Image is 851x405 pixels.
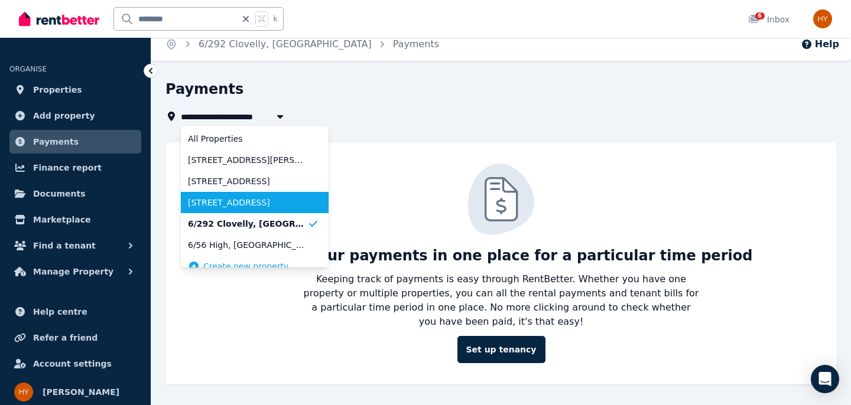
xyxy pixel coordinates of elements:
[748,14,790,25] div: Inbox
[457,336,545,363] a: Set up tenancy
[33,331,98,345] span: Refer a friend
[188,154,307,166] span: [STREET_ADDRESS][PERSON_NAME]
[188,239,307,251] span: 6/56 High, [GEOGRAPHIC_DATA]
[813,9,832,28] img: Helen Yiallouros
[9,78,141,102] a: Properties
[33,213,90,227] span: Marketplace
[801,37,839,51] button: Help
[203,260,288,272] span: Create new property
[468,164,534,235] img: Tenant Checks
[273,14,277,24] span: k
[755,12,765,19] span: 6
[9,65,47,73] span: ORGANISE
[9,104,141,128] a: Add property
[14,383,33,401] img: Helen Yiallouros
[33,305,87,319] span: Help centre
[9,208,141,231] a: Marketplace
[33,135,79,149] span: Payments
[151,28,453,61] nav: Breadcrumb
[9,326,141,350] a: Refer a friend
[393,38,439,50] a: Payments
[33,357,112,371] span: Account settings
[33,109,95,123] span: Add property
[33,187,86,201] span: Documents
[9,130,141,153] a: Payments
[9,352,141,375] a: Account settings
[188,133,307,145] span: All Properties
[9,300,141,324] a: Help centre
[9,182,141,205] a: Documents
[33,264,113,279] span: Manage Property
[188,218,307,230] span: 6/292 Clovelly, [GEOGRAPHIC_DATA]
[9,234,141,257] button: Find a tenant
[43,385,119,399] span: [PERSON_NAME]
[250,246,753,265] p: See all your payments in one place for a particular time period
[9,260,141,283] button: Manage Property
[811,365,839,393] div: Open Intercom Messenger
[188,175,307,187] span: [STREET_ADDRESS]
[165,80,243,99] h1: Payments
[33,239,96,253] span: Find a tenant
[33,83,82,97] span: Properties
[188,197,307,208] span: [STREET_ADDRESS]
[9,156,141,179] a: Finance report
[303,272,700,329] p: Keeping track of payments is easy through RentBetter. Whether you have one property or multiple p...
[199,38,372,50] a: 6/292 Clovelly, [GEOGRAPHIC_DATA]
[19,10,99,28] img: RentBetter
[33,161,102,175] span: Finance report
